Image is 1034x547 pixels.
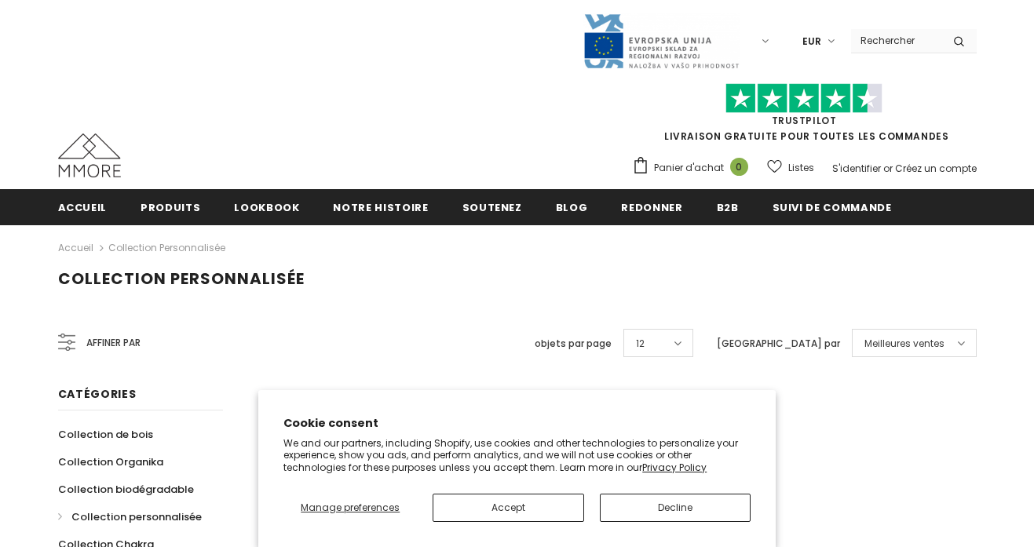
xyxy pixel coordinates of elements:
[773,189,892,224] a: Suivi de commande
[58,386,137,402] span: Catégories
[58,200,108,215] span: Accueil
[58,482,194,497] span: Collection biodégradable
[58,427,153,442] span: Collection de bois
[883,162,893,175] span: or
[301,501,400,514] span: Manage preferences
[462,200,522,215] span: soutenez
[556,189,588,224] a: Blog
[58,239,93,257] a: Accueil
[333,200,428,215] span: Notre histoire
[654,160,724,176] span: Panier d'achat
[462,189,522,224] a: soutenez
[717,189,739,224] a: B2B
[851,29,941,52] input: Search Site
[108,241,225,254] a: Collection personnalisée
[730,158,748,176] span: 0
[772,114,837,127] a: TrustPilot
[636,336,645,352] span: 12
[725,83,882,114] img: Faites confiance aux étoiles pilotes
[58,476,194,503] a: Collection biodégradable
[283,494,417,522] button: Manage preferences
[283,415,751,432] h2: Cookie consent
[58,448,163,476] a: Collection Organika
[71,509,202,524] span: Collection personnalisée
[802,34,821,49] span: EUR
[58,268,305,290] span: Collection personnalisée
[234,189,299,224] a: Lookbook
[717,336,840,352] label: [GEOGRAPHIC_DATA] par
[556,200,588,215] span: Blog
[58,454,163,469] span: Collection Organika
[621,189,682,224] a: Redonner
[642,461,707,474] a: Privacy Policy
[895,162,977,175] a: Créez un compte
[283,437,751,474] p: We and our partners, including Shopify, use cookies and other technologies to personalize your ex...
[621,200,682,215] span: Redonner
[234,200,299,215] span: Lookbook
[333,189,428,224] a: Notre histoire
[433,494,583,522] button: Accept
[141,200,200,215] span: Produits
[583,34,740,47] a: Javni Razpis
[535,336,612,352] label: objets par page
[632,90,977,143] span: LIVRAISON GRATUITE POUR TOUTES LES COMMANDES
[58,421,153,448] a: Collection de bois
[632,156,756,180] a: Panier d'achat 0
[58,189,108,224] a: Accueil
[832,162,881,175] a: S'identifier
[717,200,739,215] span: B2B
[773,200,892,215] span: Suivi de commande
[86,334,141,352] span: Affiner par
[58,133,121,177] img: Cas MMORE
[583,13,740,70] img: Javni Razpis
[864,336,944,352] span: Meilleures ventes
[58,503,202,531] a: Collection personnalisée
[600,494,751,522] button: Decline
[141,189,200,224] a: Produits
[767,154,814,181] a: Listes
[788,160,814,176] span: Listes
